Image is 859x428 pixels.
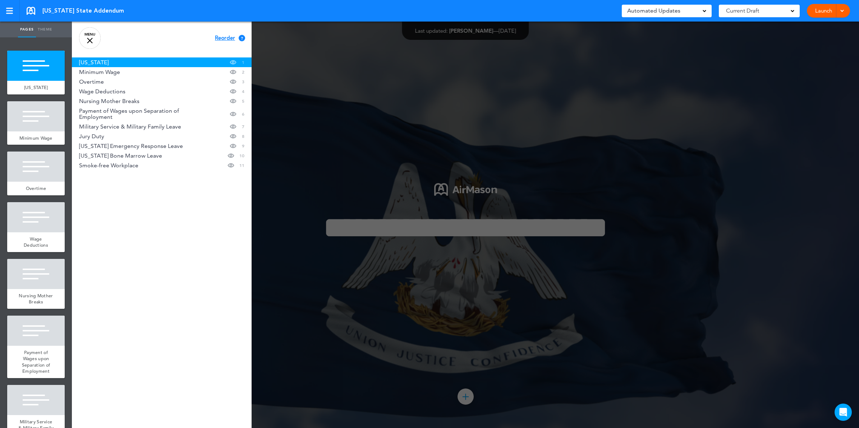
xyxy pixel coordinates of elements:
[79,153,162,159] span: Louisiana Bone Marrow Leave
[242,133,244,139] span: 8
[239,162,244,168] span: 11
[242,69,244,75] span: 2
[72,160,252,170] a: Smoke-free Workplace 11
[72,57,252,67] a: [US_STATE] 1
[72,96,252,106] a: Nursing Mother Breaks 5
[79,88,125,94] span: Wage Deductions
[72,151,252,160] a: [US_STATE] Bone Marrow Leave 10
[7,131,65,145] a: Minimum Wage
[7,81,65,94] a: [US_STATE]
[79,27,101,49] a: MENU
[242,59,244,65] span: 1
[22,349,50,374] span: Payment of Wages upon Separation of Employment
[72,131,252,141] a: Jury Duty 8
[627,6,680,16] span: Automated Updates
[242,88,244,94] span: 4
[18,22,36,37] a: Pages
[242,79,244,85] span: 3
[72,122,252,131] a: Military Service & Military Family Leave 7
[7,232,65,252] a: Wage Deductions
[19,135,52,141] span: Minimum Wage
[79,79,104,85] span: Overtime
[24,84,48,90] span: [US_STATE]
[79,124,181,130] span: Military Service & Military Family Leave
[242,143,244,149] span: 9
[79,108,198,120] span: Payment of Wages upon Separation of Employment
[79,162,138,168] span: Smoke-free Workplace
[79,143,183,149] span: Louisiana Emergency Response Leave
[72,106,252,122] a: Payment of Wages upon Separation of Employment 6
[36,22,54,37] a: Theme
[72,87,252,96] a: Wage Deductions 4
[242,124,244,130] span: 7
[19,293,53,305] span: Nursing Mother Breaks
[812,4,835,18] a: Launch
[26,185,46,191] span: Overtime
[72,141,252,151] a: [US_STATE] Emergency Response Leave 9
[79,133,104,139] span: Jury Duty
[239,153,244,159] span: 10
[42,7,124,15] span: [US_STATE] State Addendum
[79,69,120,75] span: Minimum Wage
[24,236,48,248] span: Wage Deductions
[7,182,65,195] a: Overtime
[239,35,245,41] div: ?
[215,36,235,41] span: Reorder
[726,6,759,16] span: Current Draft
[242,111,244,117] span: 6
[72,67,252,77] a: Minimum Wage 2
[79,59,109,65] span: Louisiana
[79,98,139,104] span: Nursing Mother Breaks
[7,346,65,378] a: Payment of Wages upon Separation of Employment
[72,77,252,87] a: Overtime 3
[242,98,244,104] span: 5
[7,289,65,309] a: Nursing Mother Breaks
[835,404,852,421] div: Open Intercom Messenger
